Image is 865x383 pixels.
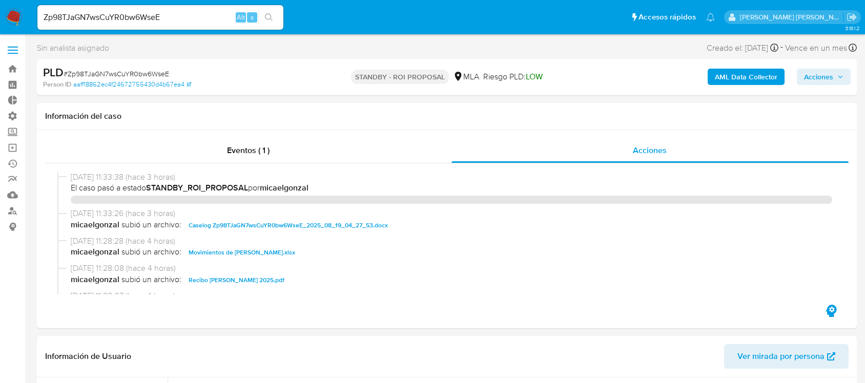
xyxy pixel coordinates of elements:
span: Ver mirada por persona [737,344,825,369]
button: AML Data Collector [708,69,785,85]
span: Sin analista asignado [37,42,109,54]
b: PLD [43,64,64,80]
a: Notificaciones [706,13,715,22]
a: Salir [847,12,857,23]
span: Vence en un mes [785,42,847,54]
h1: Información de Usuario [45,351,131,361]
input: Buscar usuario o caso... [37,11,283,24]
span: Accesos rápidos [639,12,696,23]
button: Ver mirada por persona [724,344,849,369]
button: search-icon [258,10,279,25]
h1: Información del caso [45,111,849,121]
span: Acciones [633,144,667,156]
span: Acciones [804,69,833,85]
span: # Zp98TJaGN7wsCuYR0bw6WseE [64,69,169,79]
p: emmanuel.vitiello@mercadolibre.com [740,12,843,22]
div: MLA [453,71,479,82]
span: s [251,12,254,22]
b: AML Data Collector [715,69,777,85]
span: Alt [237,12,245,22]
button: Acciones [797,69,851,85]
b: Person ID [43,80,71,89]
div: Creado el: [DATE] [707,41,778,55]
p: STANDBY - ROI PROPOSAL [351,70,449,84]
span: LOW [526,71,543,82]
span: - [780,41,783,55]
span: Riesgo PLD: [483,71,543,82]
span: Eventos ( 1 ) [227,144,270,156]
a: aaff18862ec4f24672755430d4b67ea4 [73,80,191,89]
